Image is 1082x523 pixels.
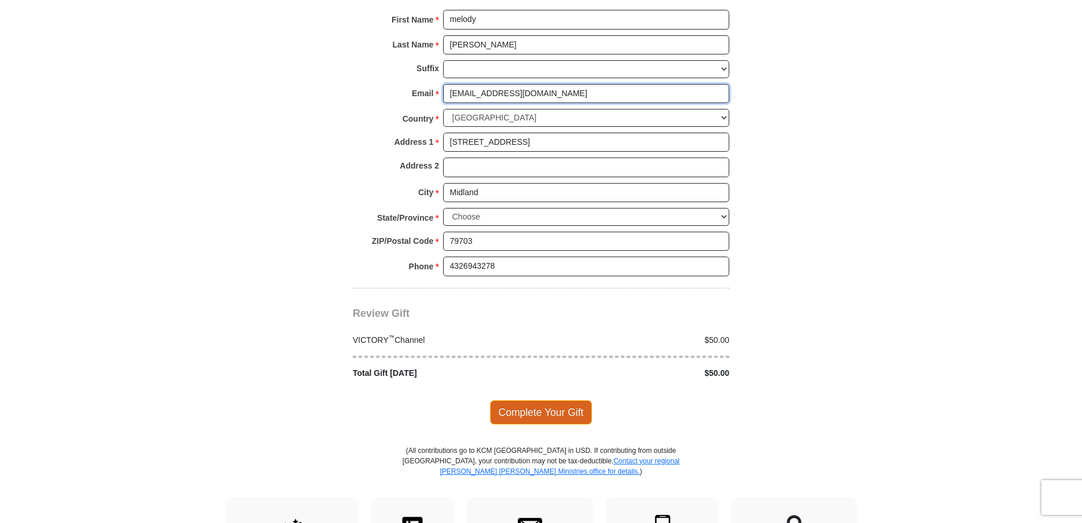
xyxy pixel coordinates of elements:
strong: Address 2 [400,158,439,174]
sup: ™ [389,334,395,341]
strong: ZIP/Postal Code [372,233,434,249]
strong: Phone [409,258,434,275]
div: $50.00 [541,334,736,346]
strong: City [418,184,433,200]
div: Total Gift [DATE] [347,367,542,379]
div: VICTORY Channel [347,334,542,346]
strong: State/Province [377,210,433,226]
div: $50.00 [541,367,736,379]
p: (All contributions go to KCM [GEOGRAPHIC_DATA] in USD. If contributing from outside [GEOGRAPHIC_D... [402,445,680,498]
strong: Address 1 [394,134,434,150]
strong: Country [403,111,434,127]
span: Review Gift [353,308,410,319]
strong: Suffix [416,60,439,76]
strong: Email [412,85,433,101]
span: Complete Your Gift [490,400,593,425]
a: Contact your regional [PERSON_NAME] [PERSON_NAME] Ministries office for details. [440,457,679,476]
strong: Last Name [393,36,434,53]
strong: First Name [392,12,433,28]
